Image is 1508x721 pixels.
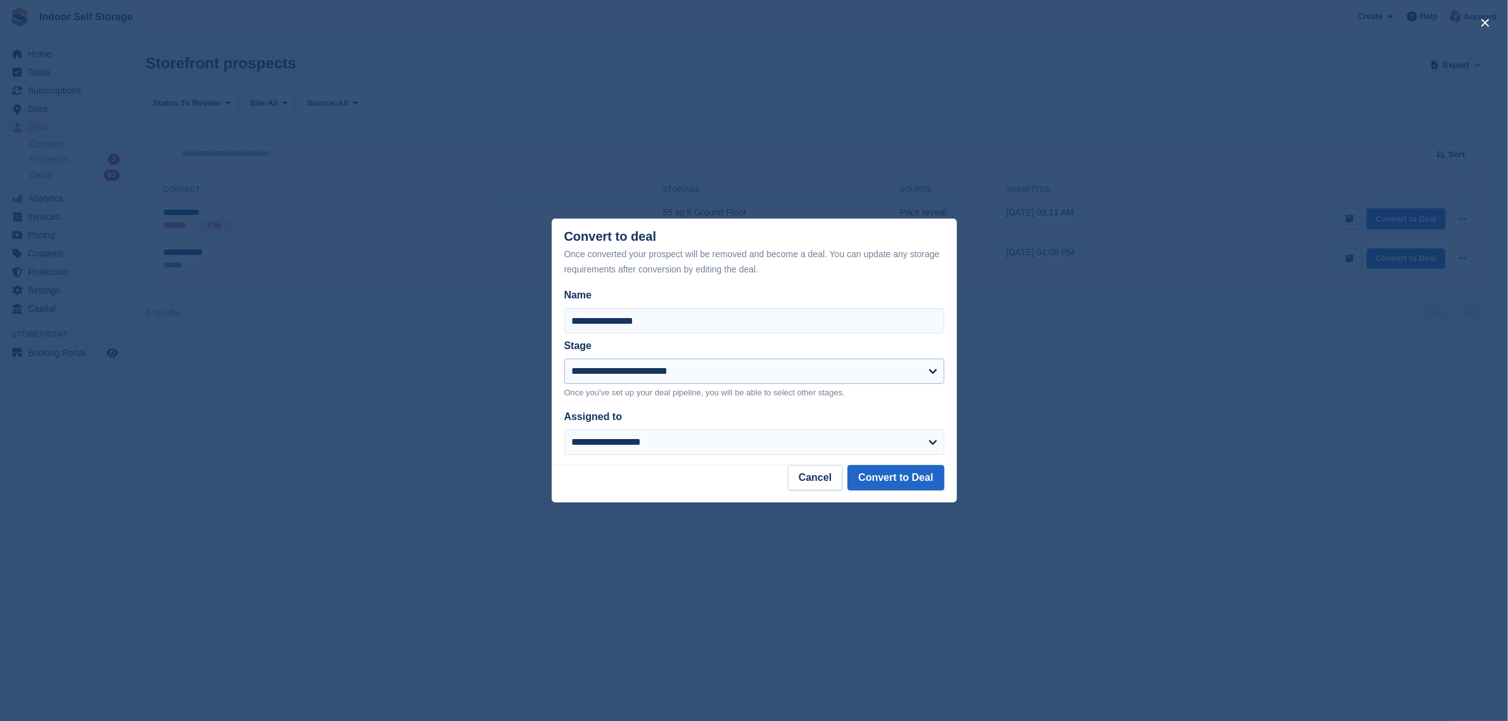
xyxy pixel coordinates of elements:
[564,411,623,422] label: Assigned to
[564,386,944,399] p: Once you've set up your deal pipeline, you will be able to select other stages.
[788,465,842,490] button: Cancel
[564,288,944,303] label: Name
[564,340,592,351] label: Stage
[847,465,944,490] button: Convert to Deal
[564,229,944,277] div: Convert to deal
[1475,13,1495,33] button: close
[564,246,944,277] div: Once converted your prospect will be removed and become a deal. You can update any storage requir...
